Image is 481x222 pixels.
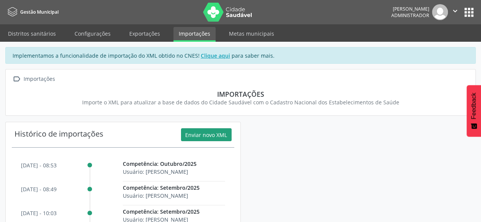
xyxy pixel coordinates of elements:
[14,128,103,141] div: Histórico de importações
[173,27,216,42] a: Importações
[181,128,232,141] button: Enviar novo XML
[22,74,56,85] div: Importações
[21,185,57,193] p: [DATE] - 08:49
[123,184,225,192] p: Competência: Setembro/2025
[16,90,465,98] div: Importações
[432,4,448,20] img: img
[69,27,116,40] a: Configurações
[11,74,22,85] i: 
[123,160,225,168] p: Competência: Outubro/2025
[224,27,279,40] a: Metas municipais
[470,93,477,119] span: Feedback
[391,12,429,19] span: Administrador
[5,47,476,64] div: Implementamos a funcionalidade de importação do XML obtido no CNES! para saber mais.
[124,27,165,40] a: Exportações
[201,52,230,59] u: Clique aqui
[123,192,188,199] span: Usuário: [PERSON_NAME]
[5,6,59,18] a: Gestão Municipal
[123,168,188,175] span: Usuário: [PERSON_NAME]
[467,85,481,137] button: Feedback - Mostrar pesquisa
[21,161,57,169] p: [DATE] - 08:53
[3,27,61,40] a: Distritos sanitários
[11,74,56,85] a:  Importações
[16,98,465,106] div: Importe o XML para atualizar a base de dados do Cidade Saudável com o Cadastro Nacional dos Estab...
[391,6,429,12] div: [PERSON_NAME]
[20,9,59,15] span: Gestão Municipal
[462,6,476,19] button: apps
[448,4,462,20] button: 
[21,209,57,217] p: [DATE] - 10:03
[123,208,225,216] p: Competência: Setembro/2025
[200,52,232,60] a: Clique aqui
[451,7,459,15] i: 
